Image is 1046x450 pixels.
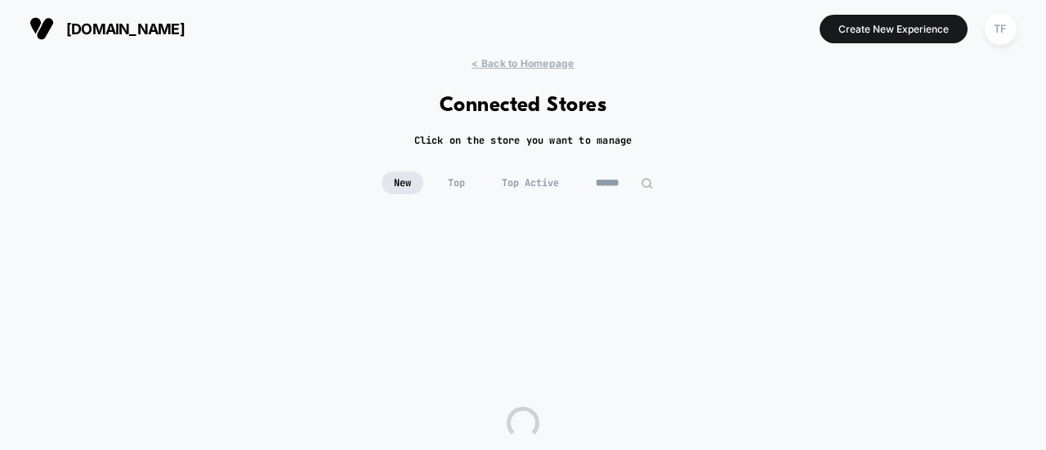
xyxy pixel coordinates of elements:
[489,172,571,194] span: Top Active
[980,12,1021,46] button: TF
[472,57,574,69] span: < Back to Homepage
[436,172,477,194] span: Top
[820,15,968,43] button: Create New Experience
[66,20,185,38] span: [DOMAIN_NAME]
[29,16,54,41] img: Visually logo
[641,177,653,189] img: edit
[382,172,423,194] span: New
[414,134,633,147] h2: Click on the store you want to manage
[25,16,190,42] button: [DOMAIN_NAME]
[985,13,1017,45] div: TF
[440,94,607,118] h1: Connected Stores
